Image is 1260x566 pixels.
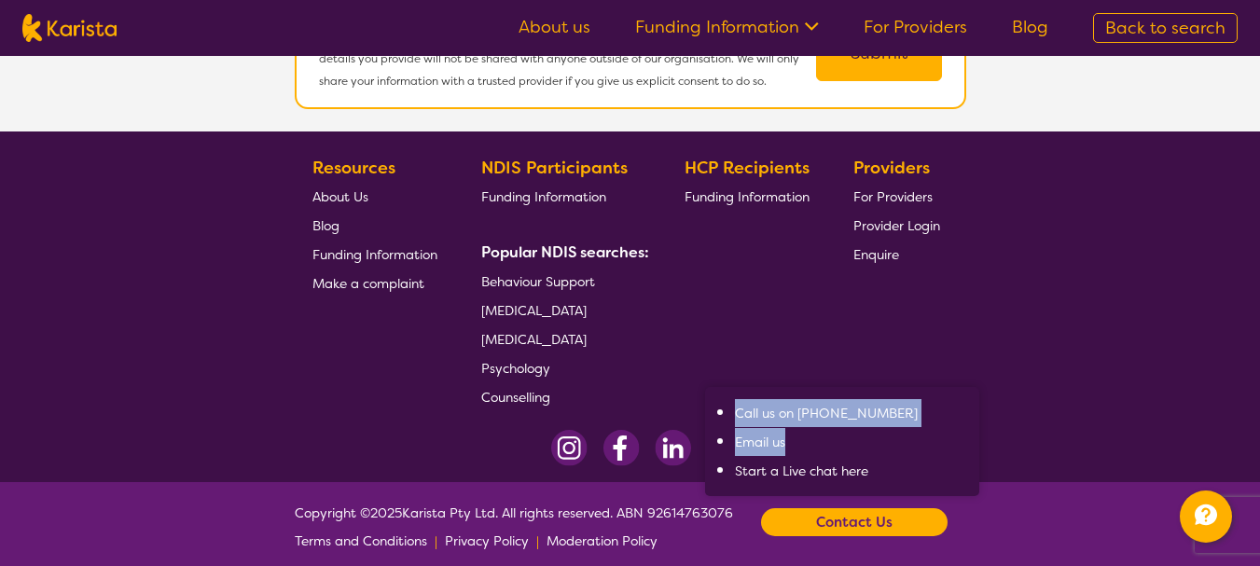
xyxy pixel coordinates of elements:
span: Psychology [481,360,550,377]
a: Counselling [481,382,642,411]
span: Terms and Conditions [295,532,427,549]
a: [MEDICAL_DATA] [481,296,642,324]
a: Terms and Conditions [295,527,427,555]
img: Facebook [602,430,640,466]
span: About Us [312,188,368,205]
span: Back to search [1105,17,1225,39]
span: Enquire [853,246,899,263]
a: Provider Login [853,211,940,240]
span: [MEDICAL_DATA] [481,331,587,348]
a: Back to search [1093,13,1238,43]
img: LinkedIn [655,430,691,466]
a: Funding Information [481,182,642,211]
span: Funding Information [481,188,606,205]
a: For Providers [853,182,940,211]
a: Moderation Policy [547,527,658,555]
a: Make a complaint [312,269,437,297]
a: About us [519,16,590,38]
a: Start a Live chat here [735,462,868,479]
span: Make a complaint [312,275,424,292]
a: For Providers [864,16,967,38]
a: Blog [312,211,437,240]
span: Funding Information [312,246,437,263]
a: Blog [1012,16,1048,38]
b: HCP Recipients [685,157,810,179]
p: We value your privacy and are committed to keeping your information confidential. The details you... [319,25,816,92]
b: Contact Us [816,508,893,536]
a: Email us [735,434,785,450]
b: Popular NDIS searches: [481,242,649,262]
a: Privacy Policy [445,527,529,555]
span: Copyright © 2025 Karista Pty Ltd. All rights reserved. ABN 92614763076 [295,499,733,555]
span: Privacy Policy [445,532,529,549]
a: Funding Information [312,240,437,269]
span: For Providers [853,188,933,205]
span: Moderation Policy [547,532,658,549]
b: NDIS Participants [481,157,628,179]
a: Psychology [481,353,642,382]
a: Funding Information [685,182,810,211]
a: Call us on [PHONE_NUMBER] [735,405,918,421]
span: [MEDICAL_DATA] [481,302,587,319]
a: About Us [312,182,437,211]
b: Resources [312,157,395,179]
a: Behaviour Support [481,267,642,296]
img: Instagram [551,430,588,466]
p: | [536,527,539,555]
b: Providers [853,157,930,179]
span: Behaviour Support [481,273,595,290]
a: Enquire [853,240,940,269]
span: Counselling [481,389,550,406]
span: Provider Login [853,217,940,234]
a: [MEDICAL_DATA] [481,324,642,353]
img: Karista logo [22,14,117,42]
button: Channel Menu [1180,490,1232,543]
span: Blog [312,217,339,234]
a: Funding Information [635,16,819,38]
p: | [435,527,437,555]
span: Funding Information [685,188,810,205]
